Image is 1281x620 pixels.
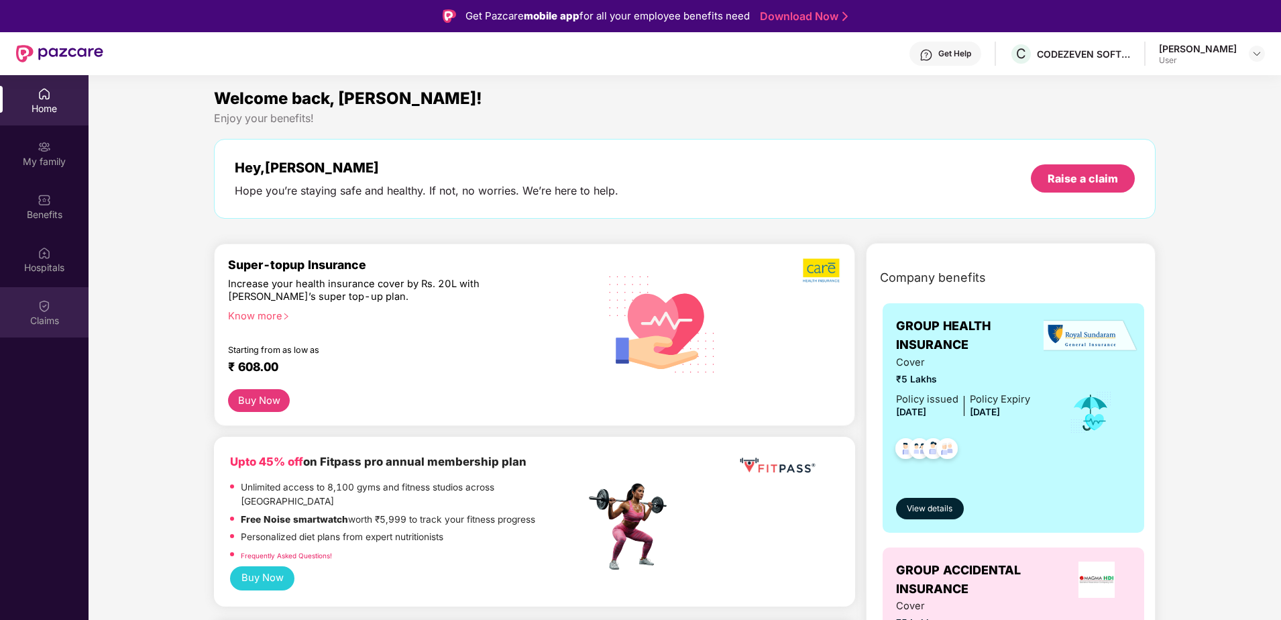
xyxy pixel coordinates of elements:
[1037,48,1131,60] div: CODEZEVEN SOFTWARE PRIVATE LIMITED
[803,258,841,283] img: b5dec4f62d2307b9de63beb79f102df3.png
[230,566,294,591] button: Buy Now
[585,480,679,574] img: fpp.png
[228,258,586,272] div: Super-topup Insurance
[907,503,952,515] span: View details
[1048,171,1118,186] div: Raise a claim
[241,530,443,545] p: Personalized diet plans from expert nutritionists
[38,299,51,313] img: svg+xml;base64,PHN2ZyBpZD0iQ2xhaW0iIHhtbG5zPSJodHRwOi8vd3d3LnczLm9yZy8yMDAwL3N2ZyIgd2lkdGg9IjIwIi...
[1016,46,1026,62] span: C
[760,9,844,23] a: Download Now
[896,372,1030,387] span: ₹5 Lakhs
[524,9,579,22] strong: mobile app
[443,9,456,23] img: Logo
[228,345,528,354] div: Starting from as low as
[970,392,1030,407] div: Policy Expiry
[214,89,482,108] span: Welcome back, [PERSON_NAME]!
[241,513,535,527] p: worth ₹5,999 to track your fitness progress
[1159,55,1237,66] div: User
[896,561,1063,599] span: GROUP ACCIDENTAL INSURANCE
[214,111,1156,125] div: Enjoy your benefits!
[970,407,1000,417] span: [DATE]
[842,9,848,23] img: Stroke
[938,48,971,59] div: Get Help
[896,407,926,417] span: [DATE]
[896,599,1030,614] span: Cover
[1078,562,1115,598] img: insurerLogo
[38,193,51,207] img: svg+xml;base64,PHN2ZyBpZD0iQmVuZWZpdHMiIHhtbG5zPSJodHRwOi8vd3d3LnczLm9yZy8yMDAwL3N2ZyIgd2lkdGg9Ij...
[230,455,303,468] b: Upto 45% off
[737,453,818,478] img: fppp.png
[598,258,726,389] img: svg+xml;base64,PHN2ZyB4bWxucz0iaHR0cDovL3d3dy53My5vcmcvMjAwMC9zdmciIHhtbG5zOnhsaW5rPSJodHRwOi8vd3...
[235,184,618,198] div: Hope you’re staying safe and healthy. If not, no worries. We’re here to help.
[235,160,618,176] div: Hey, [PERSON_NAME]
[241,480,586,509] p: Unlimited access to 8,100 gyms and fitness studios across [GEOGRAPHIC_DATA]
[465,8,750,24] div: Get Pazcare for all your employee benefits need
[228,310,577,319] div: Know more
[38,140,51,154] img: svg+xml;base64,PHN2ZyB3aWR0aD0iMjAiIGhlaWdodD0iMjAiIHZpZXdCb3g9IjAgMCAyMCAyMCIgZmlsbD0ibm9uZSIgeG...
[1044,319,1137,352] img: insurerLogo
[896,498,964,519] button: View details
[896,355,1030,370] span: Cover
[896,317,1051,355] span: GROUP HEALTH INSURANCE
[228,278,528,304] div: Increase your health insurance cover by Rs. 20L with [PERSON_NAME]’s super top-up plan.
[917,434,950,467] img: svg+xml;base64,PHN2ZyB4bWxucz0iaHR0cDovL3d3dy53My5vcmcvMjAwMC9zdmciIHdpZHRoPSI0OC45NDMiIGhlaWdodD...
[1159,42,1237,55] div: [PERSON_NAME]
[230,455,526,468] b: on Fitpass pro annual membership plan
[880,268,986,287] span: Company benefits
[241,514,348,525] strong: Free Noise smartwatch
[241,552,332,560] a: Frequently Asked Questions!
[38,246,51,260] img: svg+xml;base64,PHN2ZyBpZD0iSG9zcGl0YWxzIiB4bWxucz0iaHR0cDovL3d3dy53My5vcmcvMjAwMC9zdmciIHdpZHRoPS...
[228,360,572,376] div: ₹ 608.00
[282,313,290,320] span: right
[16,45,103,62] img: New Pazcare Logo
[889,434,922,467] img: svg+xml;base64,PHN2ZyB4bWxucz0iaHR0cDovL3d3dy53My5vcmcvMjAwMC9zdmciIHdpZHRoPSI0OC45NDMiIGhlaWdodD...
[903,434,936,467] img: svg+xml;base64,PHN2ZyB4bWxucz0iaHR0cDovL3d3dy53My5vcmcvMjAwMC9zdmciIHdpZHRoPSI0OC45MTUiIGhlaWdodD...
[1251,48,1262,59] img: svg+xml;base64,PHN2ZyBpZD0iRHJvcGRvd24tMzJ4MzIiIHhtbG5zPSJodHRwOi8vd3d3LnczLm9yZy8yMDAwL3N2ZyIgd2...
[228,389,290,413] button: Buy Now
[931,434,964,467] img: svg+xml;base64,PHN2ZyB4bWxucz0iaHR0cDovL3d3dy53My5vcmcvMjAwMC9zdmciIHdpZHRoPSI0OC45NDMiIGhlaWdodD...
[38,87,51,101] img: svg+xml;base64,PHN2ZyBpZD0iSG9tZSIgeG1sbnM9Imh0dHA6Ly93d3cudzMub3JnLzIwMDAvc3ZnIiB3aWR0aD0iMjAiIG...
[896,392,958,407] div: Policy issued
[1069,391,1113,435] img: icon
[920,48,933,62] img: svg+xml;base64,PHN2ZyBpZD0iSGVscC0zMngzMiIgeG1sbnM9Imh0dHA6Ly93d3cudzMub3JnLzIwMDAvc3ZnIiB3aWR0aD...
